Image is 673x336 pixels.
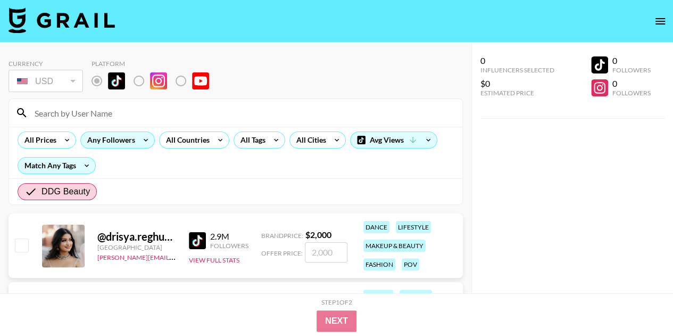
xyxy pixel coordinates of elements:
div: 0 [612,55,651,66]
div: All Countries [160,132,212,148]
div: pov [402,258,419,271]
div: Followers [210,242,248,250]
div: Avg Views [351,132,437,148]
strong: $ 2,000 [305,230,331,240]
div: Followers [612,66,651,74]
img: TikTok [108,72,125,89]
img: Grail Talent [9,7,115,33]
div: Influencers Selected [480,66,554,74]
div: comedy [400,290,432,302]
button: Next [317,310,356,332]
div: Estimated Price [480,89,554,97]
div: $0 [480,78,554,89]
div: [GEOGRAPHIC_DATA] [97,243,176,251]
div: USD [11,72,81,91]
div: All Prices [18,132,59,148]
div: lifestyle [396,221,431,233]
div: fashion [363,258,395,271]
iframe: Drift Widget Chat Controller [620,283,660,323]
div: Platform [92,60,218,68]
div: Step 1 of 2 [321,298,352,306]
button: View Full Stats [189,256,239,264]
div: List locked to TikTok. [92,70,218,92]
input: 2,000 [305,242,347,263]
div: Currency [9,60,83,68]
div: Any Followers [81,132,137,148]
span: DDG Beauty [41,185,90,198]
div: 0 [612,78,651,89]
div: Currency is locked to USD [9,68,83,94]
span: Brand Price: [261,232,303,240]
div: dance [363,221,389,233]
span: Offer Price: [261,249,303,257]
div: Followers [612,89,651,97]
div: 0 [480,55,554,66]
div: 2.9M [210,231,248,242]
div: lipsync [363,290,393,302]
div: @ drisya.reghuram [97,230,176,243]
div: All Cities [290,132,328,148]
img: TikTok [189,232,206,249]
input: Search by User Name [28,104,456,121]
button: open drawer [650,11,671,32]
img: YouTube [192,72,209,89]
a: [PERSON_NAME][EMAIL_ADDRESS][DOMAIN_NAME] [97,251,255,261]
div: Match Any Tags [18,158,95,174]
div: makeup & beauty [363,240,426,252]
img: Instagram [150,72,167,89]
div: All Tags [234,132,268,148]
